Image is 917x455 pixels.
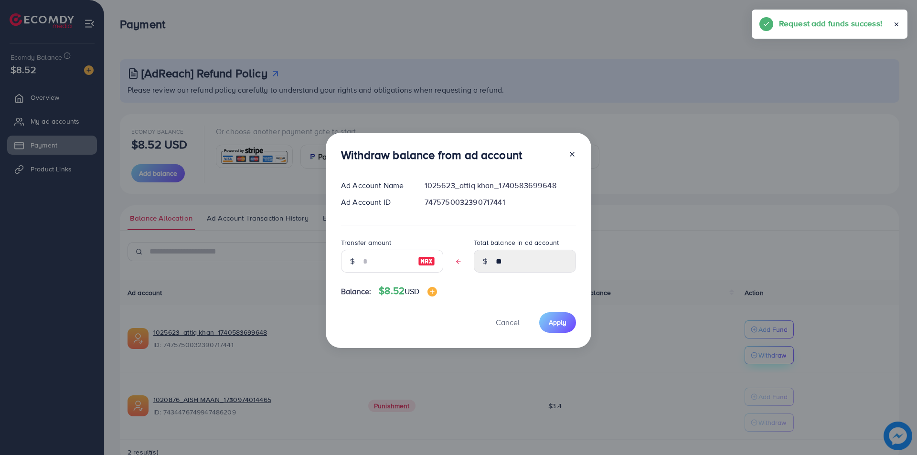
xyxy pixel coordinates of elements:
h5: Request add funds success! [779,17,882,30]
h4: $8.52 [379,285,437,297]
div: 1025623_attiq khan_1740583699648 [417,180,584,191]
span: Apply [549,317,566,327]
div: 7475750032390717441 [417,197,584,208]
span: Balance: [341,286,371,297]
label: Transfer amount [341,238,391,247]
button: Cancel [484,312,532,333]
div: Ad Account Name [333,180,417,191]
button: Apply [539,312,576,333]
h3: Withdraw balance from ad account [341,148,522,162]
span: Cancel [496,317,520,328]
div: Ad Account ID [333,197,417,208]
span: USD [405,286,419,296]
img: image [418,255,435,267]
img: image [427,287,437,296]
label: Total balance in ad account [474,238,559,247]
